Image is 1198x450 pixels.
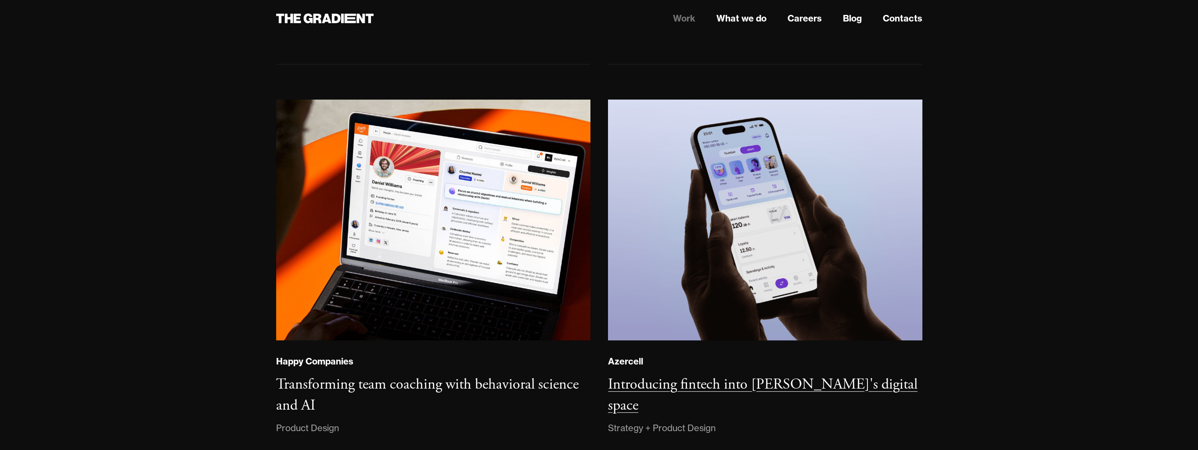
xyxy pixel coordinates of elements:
a: Work [673,12,695,25]
div: Happy Companies [276,356,353,367]
div: Product Design [276,421,339,435]
h3: Transforming team coaching with behavioral science and AI [276,375,579,415]
a: Blog [842,12,861,25]
a: What we do [716,12,766,25]
h3: Introducing fintech into [PERSON_NAME]'s digital space [608,375,917,415]
div: Azercell [608,356,643,367]
a: Contacts [882,12,922,25]
div: Strategy + Product Design [608,421,716,435]
a: Careers [787,12,821,25]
